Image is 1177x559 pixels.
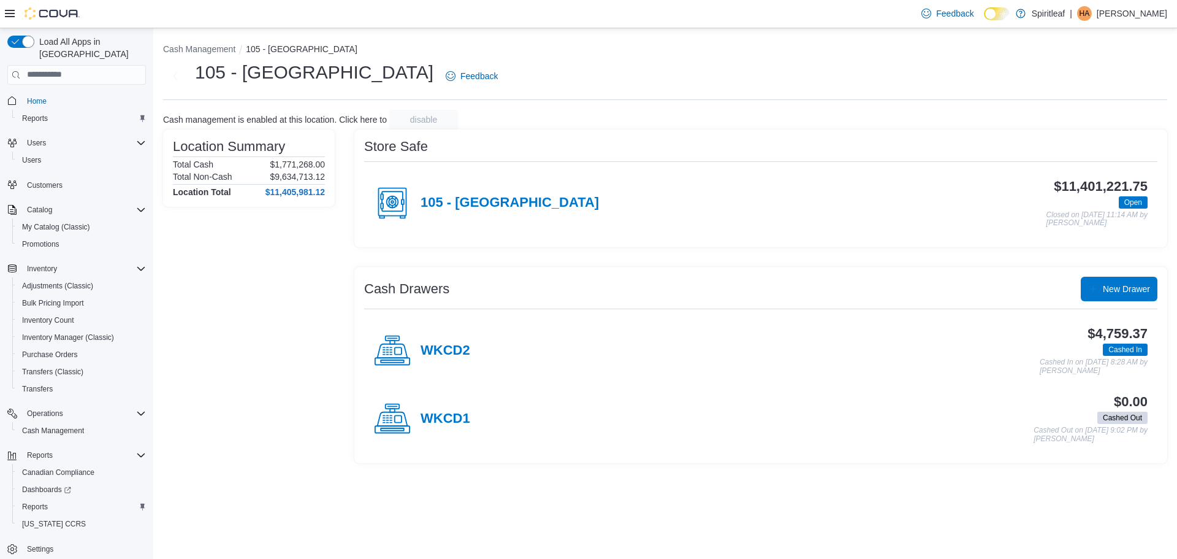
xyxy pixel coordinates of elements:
[17,153,46,168] a: Users
[22,406,68,421] button: Operations
[1103,344,1148,356] span: Cashed In
[2,405,151,422] button: Operations
[1046,211,1148,228] p: Closed on [DATE] 11:14 AM by [PERSON_NAME]
[22,202,146,217] span: Catalog
[364,282,449,296] h3: Cash Drawers
[389,110,458,129] button: disable
[12,481,151,498] a: Dashboards
[163,115,387,125] p: Cash management is enabled at this location. Click here to
[441,64,503,88] a: Feedback
[2,201,151,218] button: Catalog
[17,382,58,396] a: Transfers
[17,330,119,345] a: Inventory Manager (Classic)
[163,44,235,54] button: Cash Management
[270,160,325,169] p: $1,771,268.00
[1054,179,1148,194] h3: $11,401,221.75
[1119,196,1148,209] span: Open
[17,364,146,379] span: Transfers (Classic)
[364,139,428,154] h3: Store Safe
[173,139,285,154] h3: Location Summary
[22,541,146,557] span: Settings
[22,426,84,436] span: Cash Management
[17,482,76,497] a: Dashboards
[1097,412,1148,424] span: Cashed Out
[22,333,114,342] span: Inventory Manager (Classic)
[27,544,53,554] span: Settings
[22,519,86,529] span: [US_STATE] CCRS
[17,423,146,438] span: Cash Management
[2,92,151,110] button: Home
[17,482,146,497] span: Dashboards
[17,517,146,531] span: Washington CCRS
[2,134,151,152] button: Users
[17,313,79,328] a: Inventory Count
[1081,277,1157,301] button: New Drawer
[27,205,52,215] span: Catalog
[265,187,325,197] h4: $11,405,981.12
[984,20,985,21] span: Dark Mode
[27,180,63,190] span: Customers
[27,96,47,106] span: Home
[25,7,80,20] img: Cova
[22,315,74,325] span: Inventory Count
[22,136,146,150] span: Users
[17,499,146,514] span: Reports
[17,220,146,234] span: My Catalog (Classic)
[1032,6,1065,21] p: Spiritleaf
[17,347,146,362] span: Purchase Orders
[12,329,151,346] button: Inventory Manager (Classic)
[12,218,151,236] button: My Catalog (Classic)
[22,261,146,276] span: Inventory
[22,367,83,377] span: Transfers (Classic)
[22,177,146,193] span: Customers
[17,382,146,396] span: Transfers
[163,64,188,88] button: Next
[1103,412,1142,423] span: Cashed Out
[17,237,146,252] span: Promotions
[421,411,470,427] h4: WKCD1
[22,406,146,421] span: Operations
[12,464,151,481] button: Canadian Compliance
[17,330,146,345] span: Inventory Manager (Classic)
[12,312,151,329] button: Inventory Count
[22,136,51,150] button: Users
[22,448,58,463] button: Reports
[421,195,599,211] h4: 105 - [GEOGRAPHIC_DATA]
[421,343,470,359] h4: WKCD2
[12,363,151,380] button: Transfers (Classic)
[1077,6,1092,21] div: Holly A
[246,44,357,54] button: 105 - [GEOGRAPHIC_DATA]
[17,517,91,531] a: [US_STATE] CCRS
[17,499,53,514] a: Reports
[22,350,78,360] span: Purchase Orders
[12,498,151,515] button: Reports
[22,202,57,217] button: Catalog
[22,384,53,394] span: Transfers
[173,187,231,197] h4: Location Total
[27,264,57,274] span: Inventory
[22,114,48,123] span: Reports
[17,111,146,126] span: Reports
[22,178,67,193] a: Customers
[17,220,95,234] a: My Catalog (Classic)
[1124,197,1142,208] span: Open
[17,423,89,438] a: Cash Management
[17,465,99,480] a: Canadian Compliance
[195,60,433,85] h1: 105 - [GEOGRAPHIC_DATA]
[22,93,146,109] span: Home
[1114,395,1148,409] h3: $0.00
[27,409,63,418] span: Operations
[17,296,146,310] span: Bulk Pricing Import
[22,155,41,165] span: Users
[22,468,94,477] span: Canadian Compliance
[1097,6,1167,21] p: [PERSON_NAME]
[916,1,978,26] a: Feedback
[17,465,146,480] span: Canadian Compliance
[12,380,151,398] button: Transfers
[12,236,151,253] button: Promotions
[22,298,84,308] span: Bulk Pricing Import
[22,485,71,495] span: Dashboards
[17,313,146,328] span: Inventory Count
[1034,426,1148,443] p: Cashed Out on [DATE] 9:02 PM by [PERSON_NAME]
[22,261,62,276] button: Inventory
